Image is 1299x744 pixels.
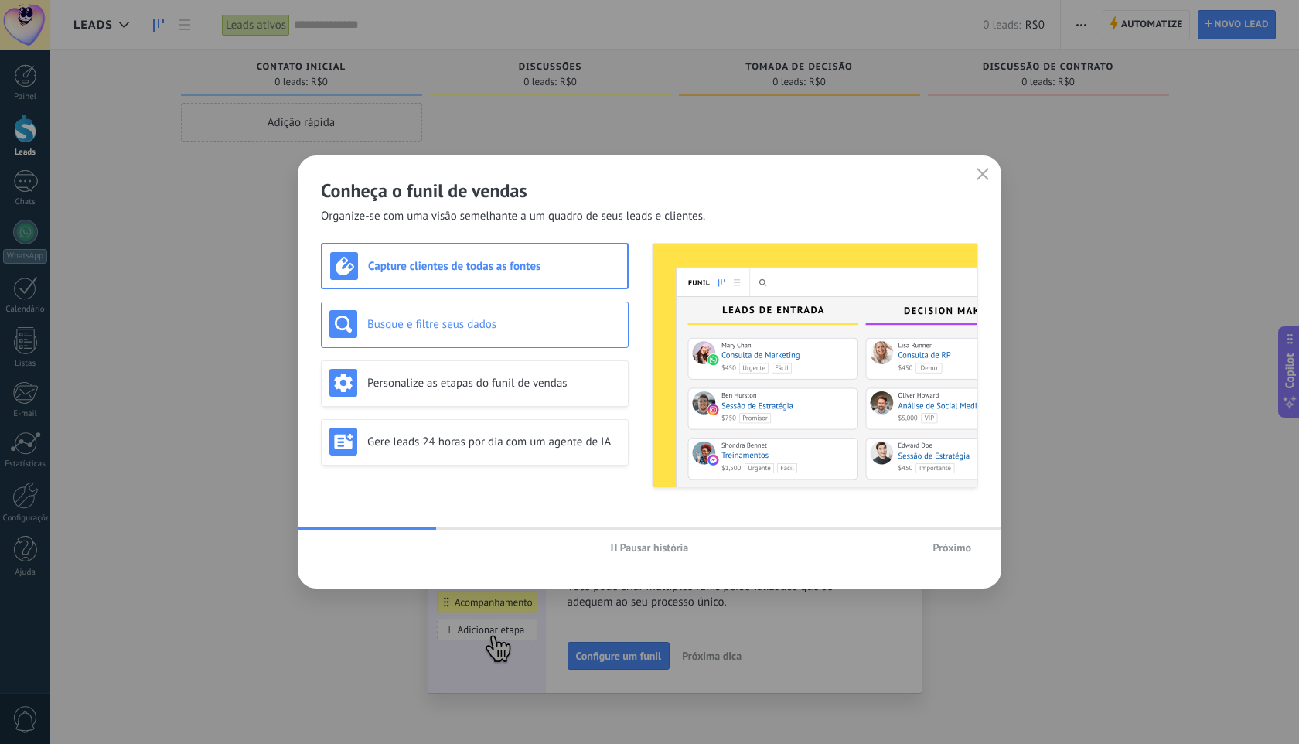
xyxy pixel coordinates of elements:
h3: Gere leads 24 horas por dia com um agente de IA [367,435,620,449]
span: Próximo [932,542,971,553]
button: Próximo [926,536,978,559]
span: Organize-se com uma visão semelhante a um quadro de seus leads e clientes. [321,209,705,224]
span: Pausar história [620,542,689,553]
h3: Busque e filtre seus dados [367,317,620,332]
h3: Personalize as etapas do funil de vendas [367,376,620,391]
h2: Conheça o funil de vendas [321,179,978,203]
h3: Capture clientes de todas as fontes [368,259,619,274]
button: Pausar história [604,536,696,559]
